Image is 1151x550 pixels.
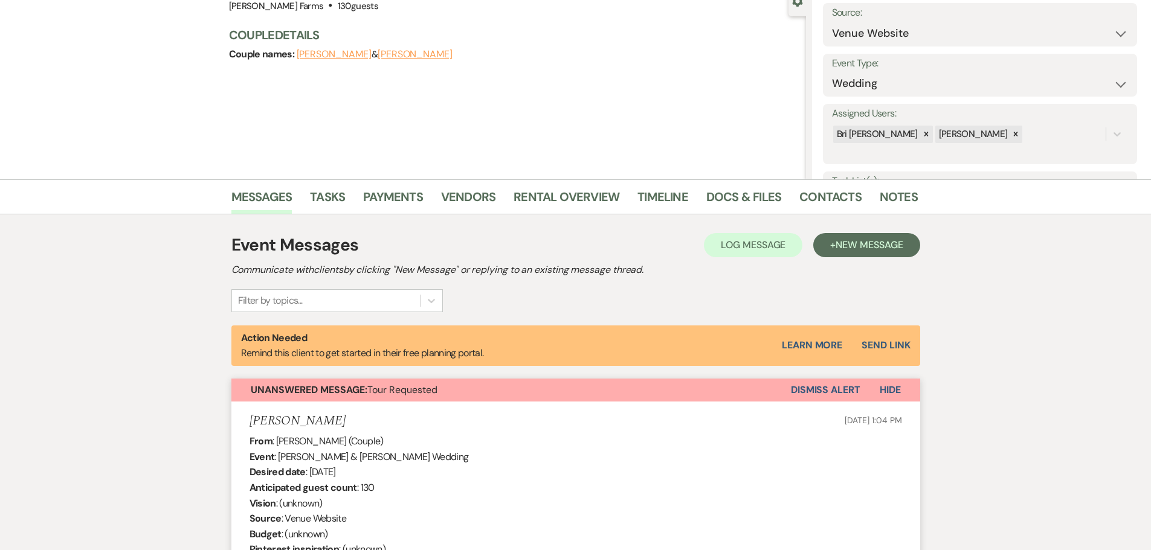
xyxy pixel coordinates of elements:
[231,379,791,401] button: Unanswered Message:Tour Requested
[250,465,306,478] b: Desired date
[782,338,842,353] a: Learn More
[832,55,1128,72] label: Event Type:
[514,187,619,214] a: Rental Overview
[845,415,901,426] span: [DATE] 1:04 PM
[935,126,1010,143] div: [PERSON_NAME]
[704,233,802,257] button: Log Message
[813,233,920,257] button: +New Message
[378,50,453,59] button: [PERSON_NAME]
[637,187,688,214] a: Timeline
[880,187,918,214] a: Notes
[250,528,282,540] b: Budget
[297,50,372,59] button: [PERSON_NAME]
[238,293,303,308] div: Filter by topics...
[251,383,367,396] strong: Unanswered Message:
[250,497,276,510] b: Vision
[231,187,292,214] a: Messages
[832,173,1128,190] label: Task List(s):
[363,187,423,214] a: Payments
[250,481,357,494] b: Anticipated guest count
[880,383,901,396] span: Hide
[251,383,437,396] span: Tour Requested
[241,331,308,344] strong: Action Needed
[862,341,910,350] button: Send Link
[310,187,345,214] a: Tasks
[229,27,794,43] h3: Couple Details
[229,48,297,60] span: Couple names:
[250,450,275,463] b: Event
[441,187,495,214] a: Vendors
[799,187,862,214] a: Contacts
[832,105,1128,123] label: Assigned Users:
[250,512,282,525] b: Source
[791,379,860,401] button: Dismiss Alert
[250,435,272,447] b: From
[833,126,920,143] div: Bri [PERSON_NAME]
[231,263,920,277] h2: Communicate with clients by clicking "New Message" or replying to an existing message thread.
[860,379,920,401] button: Hide
[836,238,903,251] span: New Message
[706,187,781,214] a: Docs & Files
[250,414,346,429] h5: [PERSON_NAME]
[231,232,359,258] h1: Event Messages
[241,330,484,361] p: Remind this client to get started in their free planning portal.
[297,48,453,60] span: &
[721,238,785,251] span: Log Message
[832,4,1128,22] label: Source:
